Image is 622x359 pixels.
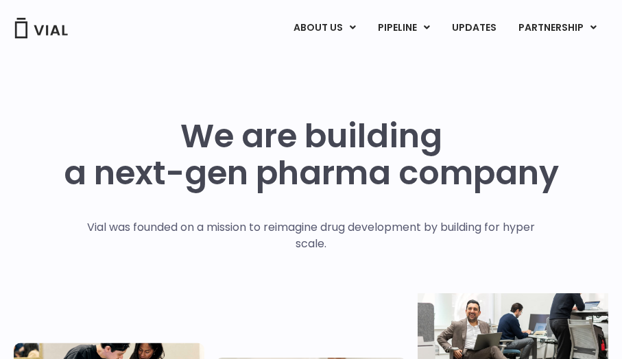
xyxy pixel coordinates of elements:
[64,118,559,192] h1: We are building a next-gen pharma company
[367,16,440,40] a: PIPELINEMenu Toggle
[73,219,549,252] p: Vial was founded on a mission to reimagine drug development by building for hyper scale.
[14,18,69,38] img: Vial Logo
[283,16,366,40] a: ABOUT USMenu Toggle
[507,16,608,40] a: PARTNERSHIPMenu Toggle
[441,16,507,40] a: UPDATES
